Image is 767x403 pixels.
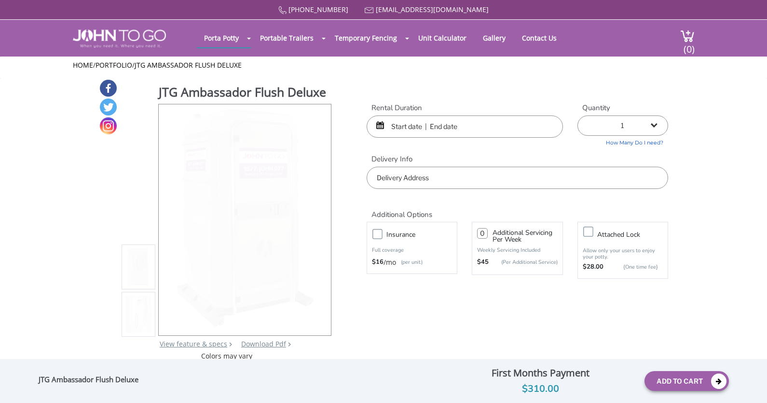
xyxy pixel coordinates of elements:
[577,103,668,113] label: Quantity
[367,115,563,138] input: Start date | End date
[515,29,564,47] a: Contact Us
[396,258,423,267] p: (per unit)
[386,229,462,241] h3: Insurance
[476,29,513,47] a: Gallery
[411,29,474,47] a: Unit Calculator
[728,364,767,403] button: Live Chat
[372,258,383,267] strong: $16
[583,247,663,260] p: Allow only your users to enjoy your potty.
[477,258,489,267] strong: $45
[365,7,374,14] img: Mail
[229,342,232,346] img: right arrow icon
[100,80,117,97] a: Facebook
[288,5,348,14] a: [PHONE_NUMBER]
[367,103,563,113] label: Rental Duration
[583,262,603,272] strong: $28.00
[159,84,332,103] h1: JTG Ambassador Flush Deluxe
[125,155,151,383] img: Product
[680,29,695,43] img: cart a
[100,99,117,115] a: Twitter
[489,259,557,266] p: (Per Additional Service)
[39,375,143,388] div: JTG Ambassador Flush Deluxe
[644,371,729,391] button: Add To Cart
[278,6,287,14] img: Call
[376,5,489,14] a: [EMAIL_ADDRESS][DOMAIN_NAME]
[367,167,668,189] input: Delivery Address
[477,228,488,239] input: 0
[328,29,404,47] a: Temporary Fencing
[73,60,93,70] a: Home
[73,29,166,48] img: JOHN to go
[597,229,672,241] h3: Attached lock
[372,258,452,267] div: /mo
[253,29,321,47] a: Portable Trailers
[96,60,132,70] a: Portfolio
[477,246,557,254] p: Weekly Servicing Included
[171,104,319,332] img: Product
[683,35,695,56] span: (0)
[493,230,557,243] h3: Additional Servicing Per Week
[367,154,668,164] label: Delivery Info
[367,199,668,219] h2: Additional Options
[135,60,242,70] a: JTG Ambassador Flush Deluxe
[197,29,246,47] a: Porta Potty
[372,245,452,255] p: Full coverage
[241,339,286,348] a: Download Pdf
[444,381,637,397] div: $310.00
[122,351,332,361] div: Colors may vary
[577,136,668,147] a: How Many Do I need?
[444,365,637,381] div: First Months Payment
[288,342,291,346] img: chevron.png
[160,339,227,348] a: View feature & specs
[608,262,658,272] p: {One time fee}
[73,60,695,70] ul: / /
[100,117,117,134] a: Instagram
